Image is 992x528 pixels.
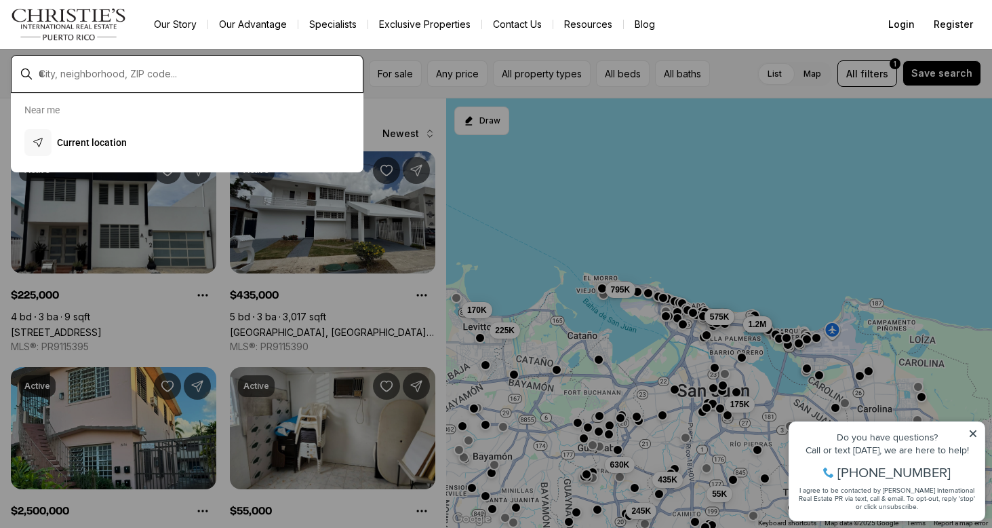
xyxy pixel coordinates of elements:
[926,11,981,38] button: Register
[24,105,60,115] p: Near me
[56,64,169,77] span: [PHONE_NUMBER]
[17,83,193,109] span: I agree to be contacted by [PERSON_NAME] International Real Estate PR via text, call & email. To ...
[880,11,923,38] button: Login
[57,136,127,149] p: Current location
[934,19,973,30] span: Register
[298,15,368,34] a: Specialists
[11,8,127,41] img: logo
[624,15,666,34] a: Blog
[143,15,207,34] a: Our Story
[14,31,196,40] div: Do you have questions?
[553,15,623,34] a: Resources
[19,124,355,162] button: Current location
[482,15,553,34] button: Contact Us
[208,15,298,34] a: Our Advantage
[888,19,915,30] span: Login
[14,43,196,53] div: Call or text [DATE], we are here to help!
[368,15,481,34] a: Exclusive Properties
